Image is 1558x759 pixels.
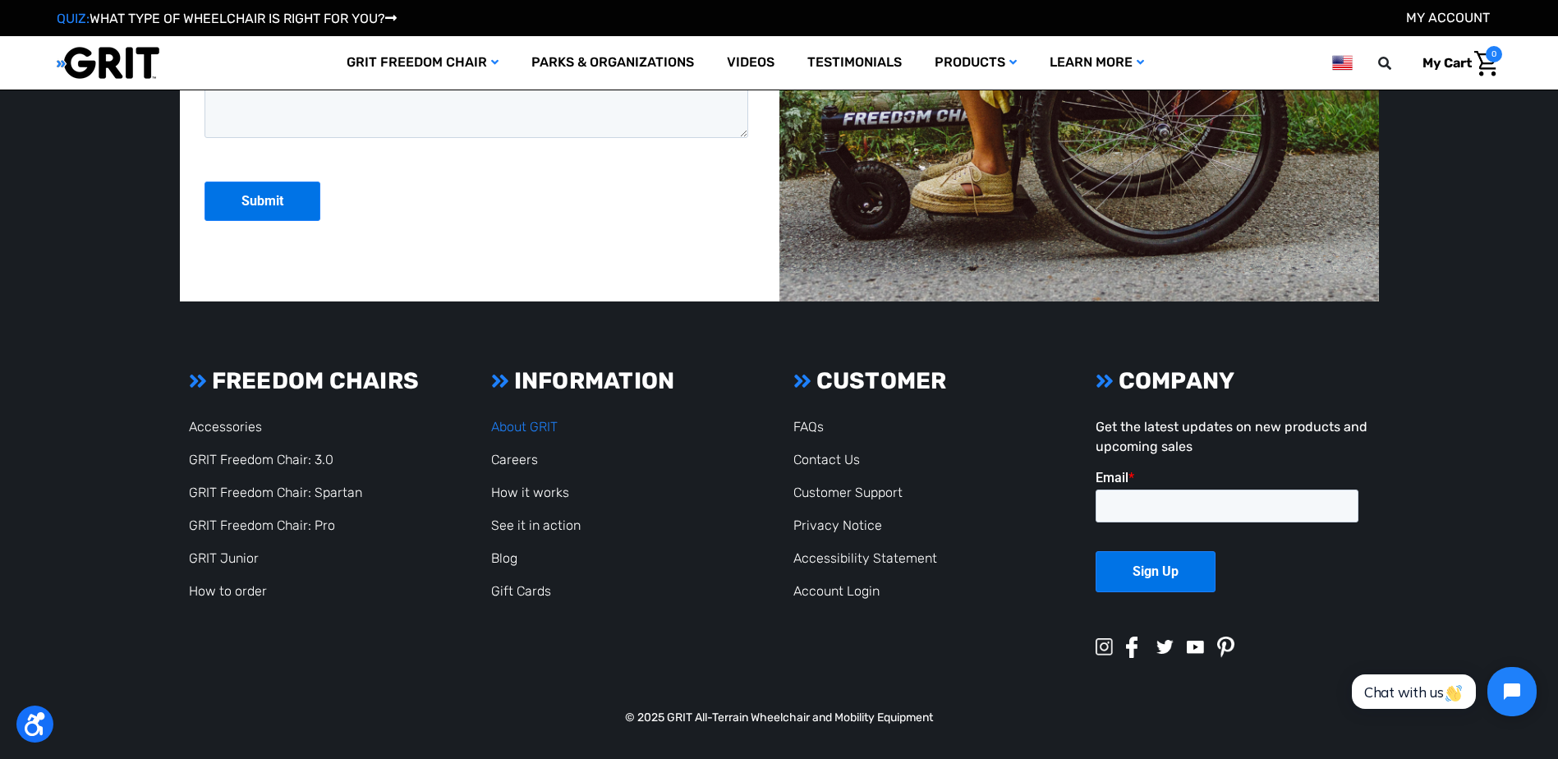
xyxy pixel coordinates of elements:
a: Privacy Notice [793,517,882,533]
img: twitter [1156,640,1174,654]
img: pinterest [1217,637,1234,658]
a: Customer Support [793,485,903,500]
img: GRIT All-Terrain Wheelchair and Mobility Equipment [57,46,159,80]
a: Testimonials [791,36,918,90]
a: GRIT Freedom Chair [330,36,515,90]
a: How to order [189,583,267,599]
img: Cart [1474,51,1498,76]
a: Contact Us [793,452,860,467]
p: Get the latest updates on new products and upcoming sales [1096,417,1368,457]
a: GRIT Junior [189,550,259,566]
a: How it works [491,485,569,500]
a: Videos [710,36,791,90]
img: instagram [1096,638,1113,655]
span: My Cart [1422,55,1472,71]
img: facebook [1126,637,1138,658]
a: Accessories [189,419,262,435]
a: Gift Cards [491,583,551,599]
a: FAQs [793,419,824,435]
iframe: Tidio Chat [1334,653,1551,730]
a: Careers [491,452,538,467]
a: GRIT Freedom Chair: Pro [189,517,335,533]
a: Account Login [793,583,880,599]
span: 0 [1486,46,1502,62]
a: GRIT Freedom Chair: Spartan [189,485,362,500]
a: QUIZ:WHAT TYPE OF WHEELCHAIR IS RIGHT FOR YOU? [57,11,397,26]
a: Learn More [1033,36,1160,90]
iframe: Form 0 [1096,470,1368,621]
a: About GRIT [491,419,558,435]
h3: CUSTOMER [793,367,1066,395]
p: © 2025 GRIT All-Terrain Wheelchair and Mobility Equipment [180,709,1379,726]
a: See it in action [491,517,581,533]
h3: FREEDOM CHAIRS [189,367,462,395]
h3: COMPANY [1096,367,1368,395]
a: Accessibility Statement [793,550,937,566]
a: Cart with 0 items [1410,46,1502,80]
a: Account [1406,10,1490,25]
input: Search [1386,46,1410,80]
span: QUIZ: [57,11,90,26]
a: Parks & Organizations [515,36,710,90]
a: Blog [491,550,517,566]
a: GRIT Freedom Chair: 3.0 [189,452,333,467]
span: Phone Number [275,67,364,83]
img: us.png [1332,53,1352,73]
h3: INFORMATION [491,367,764,395]
img: youtube [1187,641,1204,654]
a: Products [918,36,1033,90]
